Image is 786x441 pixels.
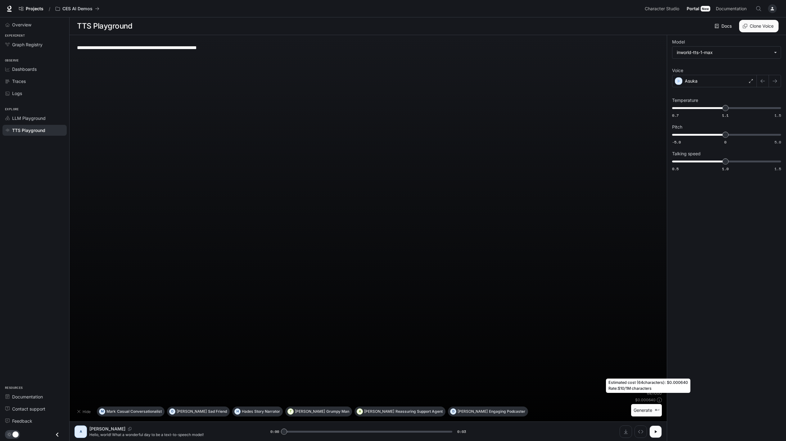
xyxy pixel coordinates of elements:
[295,410,325,413] p: [PERSON_NAME]
[2,76,67,87] a: Traces
[169,407,175,416] div: O
[687,5,699,13] span: Portal
[357,407,363,416] div: A
[672,113,679,118] span: 0.7
[645,5,679,13] span: Character Studio
[12,393,43,400] span: Documentation
[355,407,445,416] button: A[PERSON_NAME]Reassuring Support Agent
[620,425,632,438] button: Download audio
[208,410,227,413] p: Sad Friend
[12,115,46,121] span: LLM Playground
[713,20,734,32] a: Docs
[489,410,525,413] p: Engaging Podcaster
[46,6,53,12] div: /
[672,98,698,102] p: Temperature
[2,125,67,136] a: TTS Playground
[62,6,93,11] p: CES AI Demos
[684,2,713,15] a: PortalNew
[775,139,781,145] span: 5.0
[713,2,751,15] a: Documentation
[458,410,488,413] p: [PERSON_NAME]
[2,88,67,99] a: Logs
[2,113,67,124] a: LLM Playground
[606,379,690,393] div: Estimated cost ( 64 characters): $ 0.000640 Rate: $10/1M characters
[724,139,726,145] span: 0
[12,127,45,134] span: TTS Playground
[12,41,43,48] span: Graph Registry
[53,2,102,15] button: All workspaces
[448,407,528,416] button: D[PERSON_NAME]Engaging Podcaster
[177,410,207,413] p: [PERSON_NAME]
[12,66,37,72] span: Dashboards
[685,78,698,84] p: Asuka
[2,39,67,50] a: Graph Registry
[12,406,45,412] span: Contact support
[672,166,679,171] span: 0.5
[364,410,394,413] p: [PERSON_NAME]
[326,410,349,413] p: Grumpy Man
[26,6,43,11] span: Projects
[12,431,19,438] span: Dark mode toggle
[2,416,67,426] a: Feedback
[739,20,779,32] button: Clone Voice
[12,90,22,97] span: Logs
[16,2,46,15] a: Go to projects
[716,5,747,13] span: Documentation
[2,64,67,75] a: Dashboards
[775,166,781,171] span: 1.5
[99,407,105,416] div: M
[722,166,729,171] span: 1.0
[672,152,701,156] p: Talking speed
[672,125,682,129] p: Pitch
[450,407,456,416] div: D
[97,407,165,416] button: MMarkCasual Conversationalist
[125,427,134,431] button: Copy Voice ID
[254,410,280,413] p: Story Narrator
[672,40,685,44] p: Model
[77,20,132,32] h1: TTS Playground
[285,407,352,416] button: T[PERSON_NAME]Grumpy Man
[12,21,31,28] span: Overview
[12,78,26,84] span: Traces
[106,410,116,413] p: Mark
[89,426,125,432] p: [PERSON_NAME]
[775,113,781,118] span: 1.5
[75,407,94,416] button: Hide
[655,408,659,412] p: ⌘⏎
[50,428,64,441] button: Close drawer
[722,113,729,118] span: 1.1
[12,418,32,424] span: Feedback
[235,407,240,416] div: H
[635,425,647,438] button: Inspect
[2,391,67,402] a: Documentation
[642,2,684,15] a: Character Studio
[89,432,255,437] p: Hello, world! What a wonderful day to be a text-to-speech model!
[635,397,656,402] p: $ 0.000640
[288,407,293,416] div: T
[2,403,67,414] a: Contact support
[677,49,771,56] div: inworld-tts-1-max
[395,410,443,413] p: Reassuring Support Agent
[232,407,283,416] button: HHadesStory Narrator
[631,404,662,417] button: Generate⌘⏎
[76,427,86,437] div: A
[672,47,781,58] div: inworld-tts-1-max
[672,139,681,145] span: -5.0
[167,407,230,416] button: O[PERSON_NAME]Sad Friend
[2,19,67,30] a: Overview
[457,429,466,435] span: 0:03
[117,410,162,413] p: Casual Conversationalist
[701,6,710,11] div: New
[752,2,765,15] button: Open Command Menu
[672,68,683,73] p: Voice
[242,410,253,413] p: Hades
[270,429,279,435] span: 0:00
